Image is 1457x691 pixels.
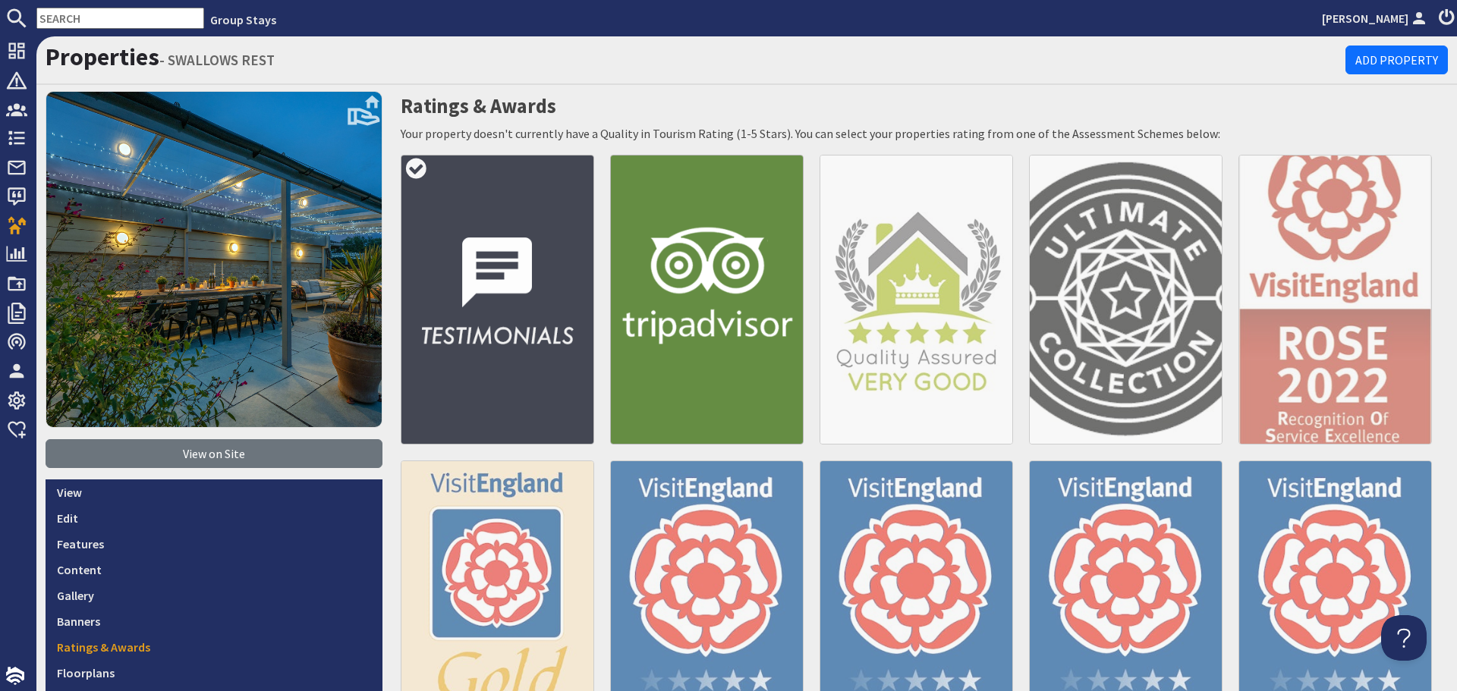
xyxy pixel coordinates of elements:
[1381,615,1427,661] iframe: Toggle Customer Support
[46,557,382,583] a: Content
[46,439,382,468] a: View on Site
[401,155,594,444] img: Testimonials
[46,505,382,531] a: Edit
[46,583,382,608] a: Gallery
[36,8,204,29] input: SEARCH
[401,91,1448,121] h2: Ratings & Awards
[401,124,1448,143] p: Your property doesn't currently have a Quality in Tourism Rating (1-5 Stars). You can select your...
[210,12,276,27] a: Group Stays
[1238,155,1432,444] img: 2022_VisitEngland_ROSE_Award_%281%29.original.jpg
[159,51,275,69] small: - SWALLOWS REST
[610,155,804,444] img: TripAdvisor
[46,42,159,72] a: Properties
[46,634,382,660] a: Ratings & Awards
[46,91,382,428] img: SWALLOWS REST's icon
[46,608,382,634] a: Banners
[6,667,24,685] img: staytech_i_w-64f4e8e9ee0a9c174fd5317b4b171b261742d2d393467e5bdba4413f4f884c10.svg
[46,531,382,557] a: Features
[1029,155,1223,444] img: UltimateCollection-01_K.original.png
[46,660,382,686] a: Floorplans
[46,479,382,505] a: View
[1345,46,1448,74] a: Add Property
[1322,9,1430,27] a: [PERSON_NAME]
[820,155,1013,444] img: badge.original.png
